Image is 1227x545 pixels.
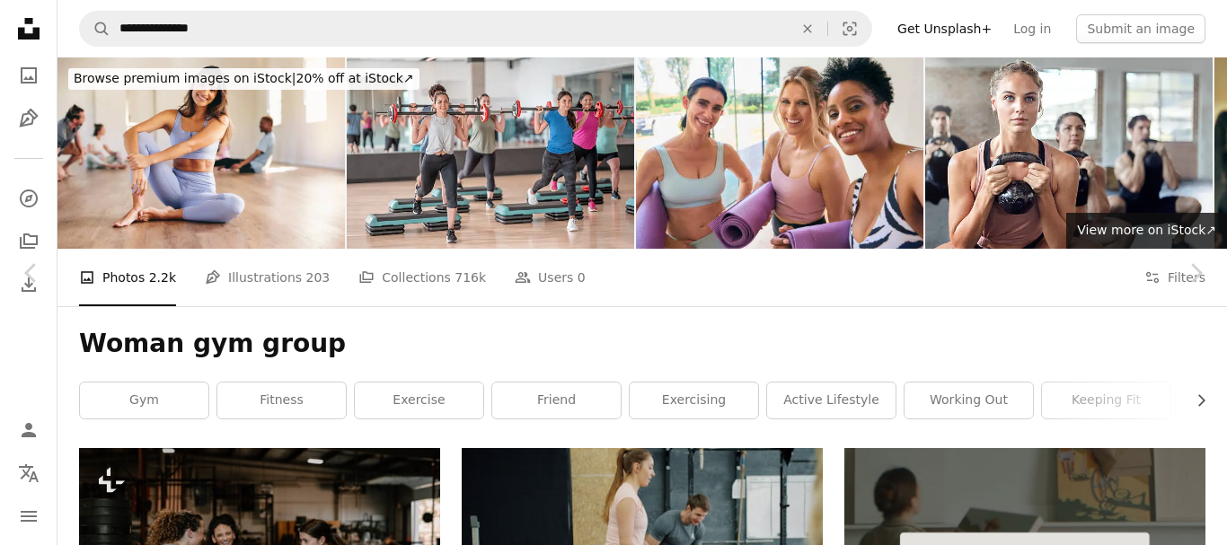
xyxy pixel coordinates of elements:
[306,268,331,287] span: 203
[57,57,430,101] a: Browse premium images on iStock|20% off at iStock↗
[925,57,1213,249] img: Your health is in your hands
[1185,382,1205,418] button: scroll list to the right
[492,382,621,418] a: friend
[905,382,1033,418] a: working out
[1002,14,1062,43] a: Log in
[74,71,296,85] span: Browse premium images on iStock |
[11,498,47,534] button: Menu
[355,382,483,418] a: exercise
[1077,223,1216,237] span: View more on iStock ↗
[11,57,47,93] a: Photos
[217,382,346,418] a: fitness
[11,412,47,448] a: Log in / Sign up
[80,382,208,418] a: gym
[515,249,586,306] a: Users 0
[788,12,827,46] button: Clear
[1066,213,1227,249] a: View more on iStock↗
[79,328,1205,360] h1: Woman gym group
[578,268,586,287] span: 0
[57,57,345,249] img: Woman sitting in a fitness studio with her yoga class
[347,57,634,249] img: Group of Women Performing Fitness Exercises in a Gym Setting
[767,382,896,418] a: active lifestyle
[79,11,872,47] form: Find visuals sitewide
[205,249,330,306] a: Illustrations 203
[1076,14,1205,43] button: Submit an image
[455,268,486,287] span: 716k
[80,12,110,46] button: Search Unsplash
[11,455,47,491] button: Language
[358,249,486,306] a: Collections 716k
[68,68,419,90] div: 20% off at iStock ↗
[1042,382,1170,418] a: keeping fit
[636,57,923,249] img: Portrait Of Three Mature Female Friends In Fitness Clothing Meeting At Gym Or Yoga Class
[828,12,871,46] button: Visual search
[11,180,47,216] a: Explore
[630,382,758,418] a: exercising
[11,101,47,136] a: Illustrations
[887,14,1002,43] a: Get Unsplash+
[1144,249,1205,306] button: Filters
[1164,187,1227,359] a: Next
